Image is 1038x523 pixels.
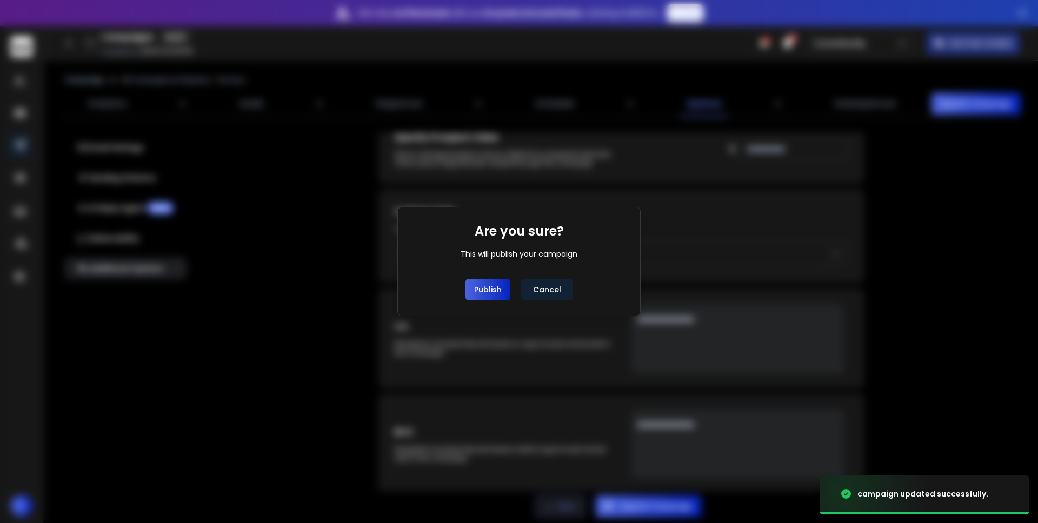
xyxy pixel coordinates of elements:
div: campaign updated successfully. [857,488,988,499]
button: Publish [465,279,510,300]
button: Cancel [521,279,573,300]
div: This will publish your campaign [461,249,577,259]
h1: Are you sure? [475,223,564,240]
